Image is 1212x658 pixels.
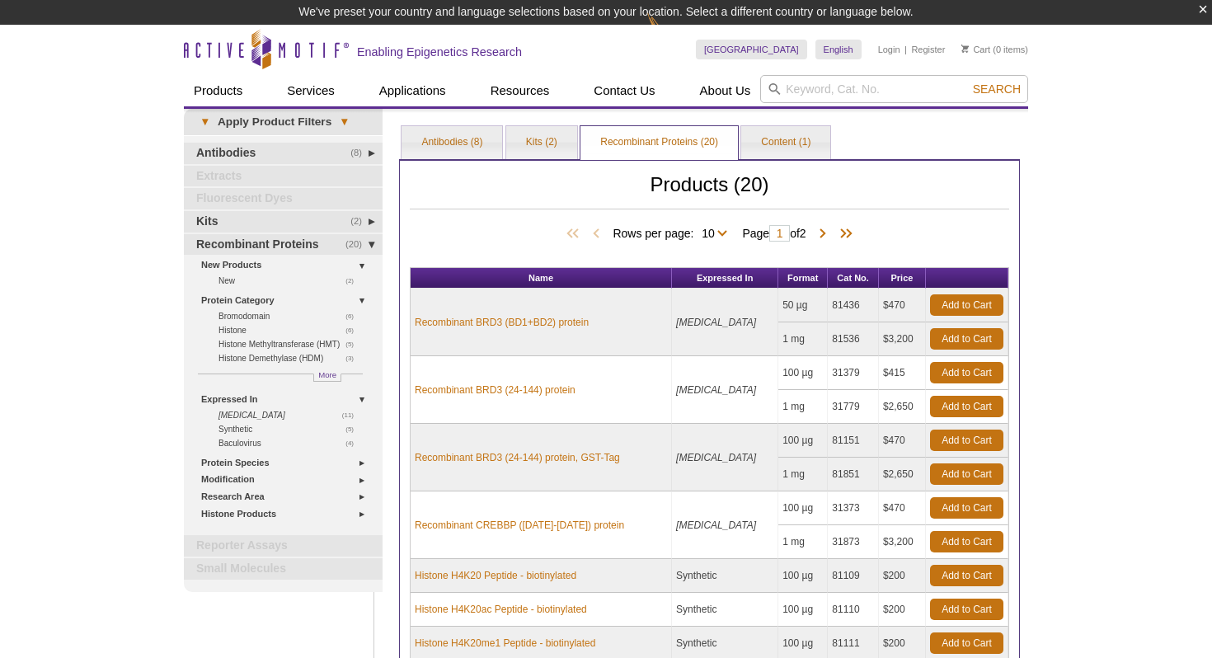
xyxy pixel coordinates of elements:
[828,424,879,458] td: 81151
[961,44,990,55] a: Cart
[961,45,969,53] img: Your Cart
[201,488,373,505] a: Research Area
[778,268,828,289] th: Format
[218,408,363,422] a: (11) [MEDICAL_DATA]
[506,126,577,159] a: Kits (2)
[277,75,345,106] a: Services
[369,75,456,106] a: Applications
[584,75,665,106] a: Contact Us
[342,408,363,422] span: (11)
[411,268,672,289] th: Name
[218,411,285,420] i: [MEDICAL_DATA]
[184,166,383,187] a: Extracts
[696,40,807,59] a: [GEOGRAPHIC_DATA]
[879,525,926,559] td: $3,200
[350,143,371,164] span: (8)
[930,599,1003,620] a: Add to Cart
[218,422,363,436] a: (5)Synthetic
[184,535,383,557] a: Reporter Assays
[415,602,587,617] a: Histone H4K20ac Peptide - biotinylated
[345,436,363,450] span: (4)
[828,458,879,491] td: 81851
[676,452,756,463] i: [MEDICAL_DATA]
[201,292,373,309] a: Protein Category
[778,491,828,525] td: 100 µg
[828,525,879,559] td: 31873
[930,531,1003,552] a: Add to Cart
[672,559,778,593] td: Synthetic
[563,226,588,242] span: First Page
[331,115,357,129] span: ▾
[345,234,371,256] span: (20)
[930,396,1003,417] a: Add to Cart
[973,82,1021,96] span: Search
[930,430,1003,451] a: Add to Cart
[184,75,252,106] a: Products
[192,115,218,129] span: ▾
[313,374,341,382] a: More
[800,227,806,240] span: 2
[613,224,734,241] span: Rows per page:
[778,356,828,390] td: 100 µg
[184,143,383,164] a: (8)Antibodies
[647,12,691,51] img: Change Here
[778,458,828,491] td: 1 mg
[402,126,502,159] a: Antibodies (8)
[930,632,1003,654] a: Add to Cart
[415,383,575,397] a: Recombinant BRD3 (24-144) protein
[318,368,336,382] span: More
[828,593,879,627] td: 81110
[879,289,926,322] td: $470
[828,322,879,356] td: 81536
[201,505,373,523] a: Histone Products
[778,289,828,322] td: 50 µg
[930,328,1003,350] a: Add to Cart
[930,294,1003,316] a: Add to Cart
[201,454,373,472] a: Protein Species
[930,565,1003,586] a: Add to Cart
[345,351,363,365] span: (3)
[672,268,778,289] th: Expressed In
[350,211,371,233] span: (2)
[580,126,738,159] a: Recombinant Proteins (20)
[184,211,383,233] a: (2)Kits
[734,225,814,242] span: Page of
[415,636,595,651] a: Histone H4K20me1 Peptide - biotinylated
[778,390,828,424] td: 1 mg
[879,458,926,491] td: $2,650
[930,463,1003,485] a: Add to Cart
[218,323,363,337] a: (6)Histone
[415,518,624,533] a: Recombinant CREBBP ([DATE]-[DATE]) protein
[415,568,576,583] a: Histone H4K20 Peptide - biotinylated
[201,391,373,408] a: Expressed In
[345,337,363,351] span: (5)
[218,274,363,288] a: (2)New
[831,226,856,242] span: Last Page
[828,356,879,390] td: 31379
[218,309,363,323] a: (6)Bromodomain
[415,315,589,330] a: Recombinant BRD3 (BD1+BD2) protein
[481,75,560,106] a: Resources
[218,337,363,351] a: (5)Histone Methyltransferase (HMT)
[741,126,830,159] a: Content (1)
[879,268,926,289] th: Price
[778,424,828,458] td: 100 µg
[828,268,879,289] th: Cat No.
[968,82,1026,96] button: Search
[930,497,1003,519] a: Add to Cart
[184,558,383,580] a: Small Molecules
[345,274,363,288] span: (2)
[345,422,363,436] span: (5)
[218,351,363,365] a: (3)Histone Demethylase (HDM)
[201,471,373,488] a: Modification
[815,40,862,59] a: English
[778,593,828,627] td: 100 µg
[415,450,620,465] a: Recombinant BRD3 (24-144) protein, GST-Tag
[676,519,756,531] i: [MEDICAL_DATA]
[879,593,926,627] td: $200
[828,289,879,322] td: 81436
[961,40,1028,59] li: (0 items)
[879,390,926,424] td: $2,650
[672,593,778,627] td: Synthetic
[828,559,879,593] td: 81109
